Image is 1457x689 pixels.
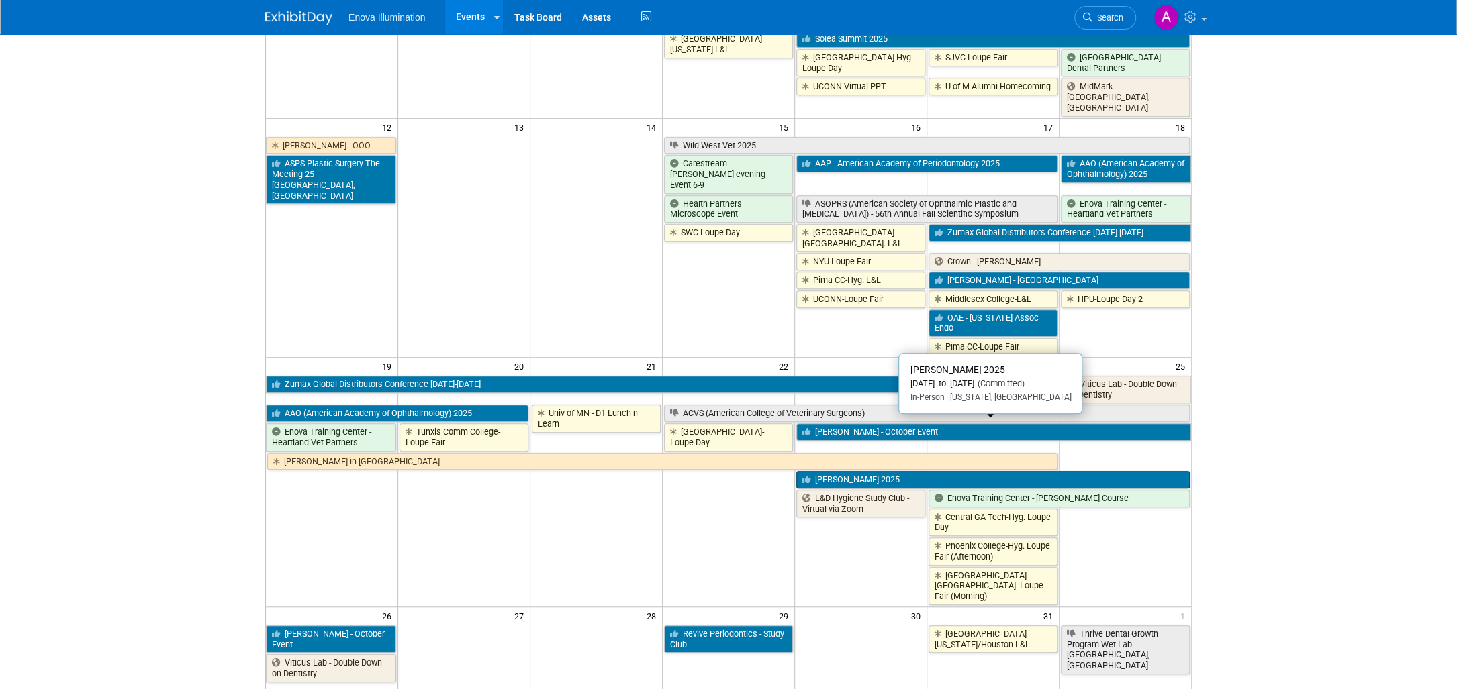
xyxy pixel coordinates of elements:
[1061,49,1190,76] a: [GEOGRAPHIC_DATA] Dental Partners
[1061,195,1191,223] a: Enova Training Center - Heartland Vet Partners
[513,119,530,136] span: 13
[664,195,793,223] a: Health Partners Microscope Event
[796,224,925,252] a: [GEOGRAPHIC_DATA]-[GEOGRAPHIC_DATA]. L&L
[381,607,397,624] span: 26
[266,654,396,682] a: Viticus Lab - Double Down on Dentistry
[796,195,1057,223] a: ASOPRS (American Society of Ophthalmic Plastic and [MEDICAL_DATA]) - 56th Annual Fall Scientific ...
[929,625,1057,653] a: [GEOGRAPHIC_DATA][US_STATE]/Houston-L&L
[796,272,925,289] a: Pima CC-Hyg. L&L
[645,119,662,136] span: 14
[645,607,662,624] span: 28
[664,224,793,242] a: SWC-Loupe Day
[910,378,1071,390] div: [DATE] to [DATE]
[1042,119,1059,136] span: 17
[1174,358,1191,374] span: 25
[796,423,1191,441] a: [PERSON_NAME] - October Event
[1061,376,1191,403] a: Viticus Lab - Double Down on Dentistry
[944,392,1071,402] span: [US_STATE], [GEOGRAPHIC_DATA]
[664,155,793,193] a: Carestream [PERSON_NAME] evening Event 6-9
[796,290,925,308] a: UCONN-Loupe Fair
[381,119,397,136] span: 12
[910,364,1004,375] span: [PERSON_NAME] 2025
[796,155,1057,172] a: AAP - American Academy of Periodontology 2025
[1061,625,1190,674] a: Thrive Dental Growth Program Wet Lab - [GEOGRAPHIC_DATA], [GEOGRAPHIC_DATA]
[910,607,927,624] span: 30
[1174,119,1191,136] span: 18
[910,119,927,136] span: 16
[929,78,1057,95] a: U of M Alumni Homecoming
[796,253,925,270] a: NYU-Loupe Fair
[348,12,425,23] span: Enova Illumination
[929,253,1190,270] a: Crown - [PERSON_NAME]
[664,405,1190,422] a: ACVS (American College of Veterinary Surgeons)
[929,537,1057,565] a: Phoenix College-Hyg. Loupe Fair (Afternoon)
[399,423,528,451] a: Tunxis Comm College-Loupe Fair
[929,490,1190,507] a: Enova Training Center - [PERSON_NAME] Course
[532,405,661,432] a: Univ of MN - D1 Lunch n Learn
[1179,607,1191,624] span: 1
[929,49,1057,66] a: SJVC-Loupe Fair
[1061,155,1191,182] a: AAO (American Academy of Ophthalmology) 2025
[265,11,332,25] img: ExhibitDay
[796,471,1190,488] a: [PERSON_NAME] 2025
[266,155,396,204] a: ASPS Plastic Surgery The Meeting 25 [GEOGRAPHIC_DATA], [GEOGRAPHIC_DATA]
[1061,290,1190,308] a: HPU-Loupe Day 2
[1092,13,1123,23] span: Search
[778,358,794,374] span: 22
[796,490,925,517] a: L&D Hygiene Study Club - Virtual via Zoom
[664,625,793,653] a: Revive Periodontics - Study Club
[1061,78,1190,116] a: MidMark - [GEOGRAPHIC_DATA], [GEOGRAPHIC_DATA]
[1042,607,1059,624] span: 31
[778,607,794,624] span: 29
[1074,6,1136,30] a: Search
[929,290,1057,308] a: Middlesex College-L&L
[929,309,1057,337] a: OAE - [US_STATE] Assoc Endo
[266,423,396,451] a: Enova Training Center - Heartland Vet Partners
[266,625,396,653] a: [PERSON_NAME] - October Event
[381,358,397,374] span: 19
[266,137,396,154] a: [PERSON_NAME] - OOO
[974,378,1024,388] span: (Committed)
[929,509,1057,536] a: Central GA Tech-Hyg. Loupe Day
[796,30,1190,48] a: Solea Summit 2025
[796,49,925,76] a: [GEOGRAPHIC_DATA]-Hyg Loupe Day
[513,358,530,374] span: 20
[266,405,528,422] a: AAO (American Academy of Ophthalmology) 2025
[910,392,944,402] span: In-Person
[664,30,793,58] a: [GEOGRAPHIC_DATA][US_STATE]-L&L
[929,224,1191,242] a: Zumax Global Distributors Conference [DATE]-[DATE]
[664,137,1190,154] a: Wild West Vet 2025
[513,607,530,624] span: 27
[267,453,1057,470] a: [PERSON_NAME] in [GEOGRAPHIC_DATA]
[929,338,1057,356] a: Pima CC-Loupe Fair
[796,78,925,95] a: UCONN-Virtual PPT
[664,423,793,451] a: [GEOGRAPHIC_DATA]-Loupe Day
[645,358,662,374] span: 21
[1154,5,1179,30] img: Abby Nelson
[266,376,1057,393] a: Zumax Global Distributors Conference [DATE]-[DATE]
[778,119,794,136] span: 15
[929,272,1190,289] a: [PERSON_NAME] - [GEOGRAPHIC_DATA]
[929,567,1057,605] a: [GEOGRAPHIC_DATA]-[GEOGRAPHIC_DATA]. Loupe Fair (Morning)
